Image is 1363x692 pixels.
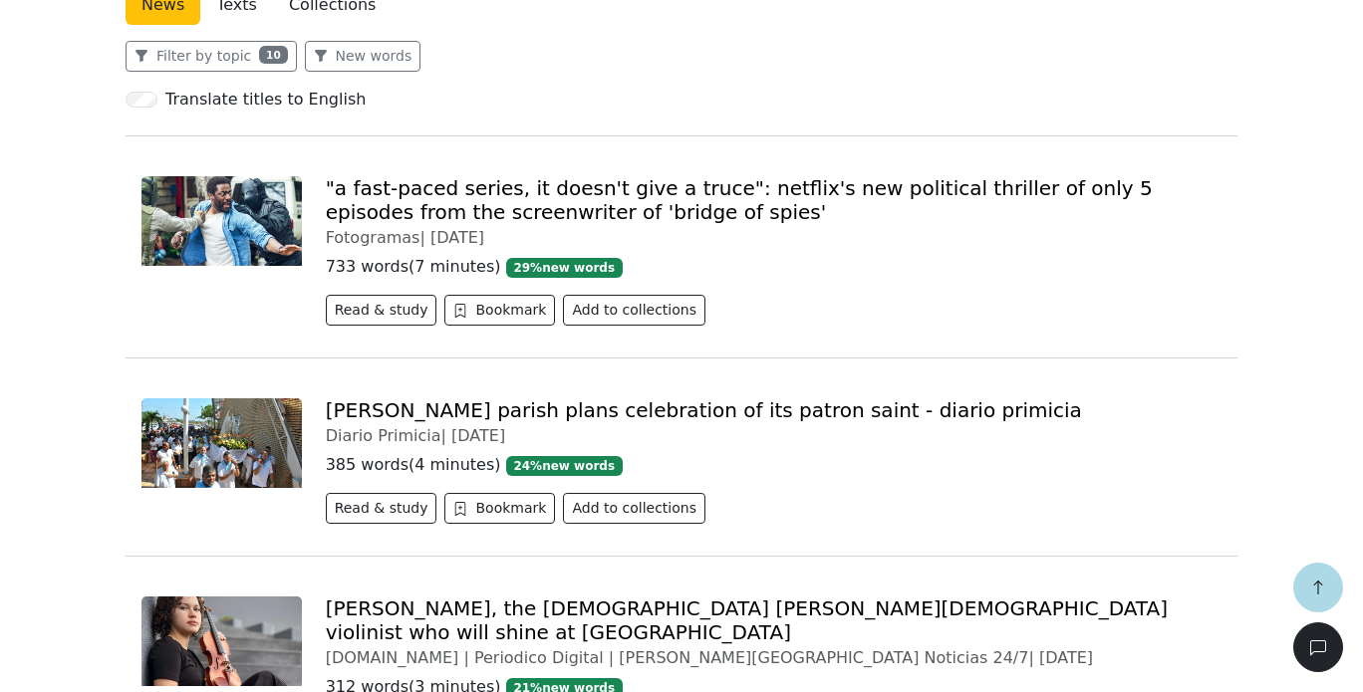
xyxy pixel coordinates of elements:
button: Read & study [326,295,437,326]
button: Add to collections [563,295,705,326]
a: [PERSON_NAME] parish plans celebration of its patron saint - diario primicia [326,398,1082,422]
a: "a fast-paced series, it doesn't give a truce": netflix's new political thriller of only 5 episod... [326,176,1153,224]
a: Read & study [326,502,445,521]
p: 733 words ( 7 minutes ) [326,255,1222,279]
div: [DOMAIN_NAME] | Periodico Digital | [PERSON_NAME][GEOGRAPHIC_DATA] Noticias 24/7 | [326,648,1222,667]
span: [DATE] [451,426,505,445]
span: 29 % new words [506,258,623,278]
span: [DATE] [1039,648,1093,667]
button: Read & study [326,493,437,524]
button: Bookmark [444,493,555,524]
button: New words [305,41,421,72]
button: Filter by topic10 [126,41,297,72]
a: [PERSON_NAME], the [DEMOGRAPHIC_DATA] [PERSON_NAME][DEMOGRAPHIC_DATA] violinist who will shine at... [326,596,1168,644]
button: Bookmark [444,295,555,326]
button: Add to collections [563,493,705,524]
div: Diario Primicia | [326,426,1222,445]
img: PROCESION-31AGOSTO2019-ES-004-scaled-1.jpg [141,398,302,488]
h6: Translate titles to English [165,90,366,109]
p: 385 words ( 4 minutes ) [326,453,1222,477]
span: 24 % new words [506,456,623,476]
div: Fotogramas | [326,228,1222,247]
img: rehen-serie-netflix-68aafc76cb205.jpg [141,176,302,266]
span: 10 [259,46,287,64]
a: Read & study [326,304,445,323]
img: Isabel-Rojas.png [141,596,302,686]
span: [DATE] [430,228,484,247]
